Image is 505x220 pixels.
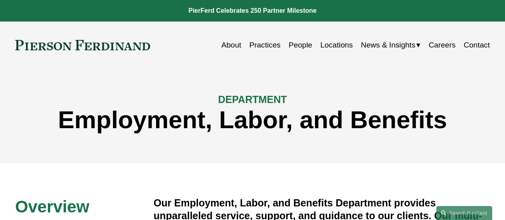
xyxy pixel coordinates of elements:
[361,38,415,52] span: News & Insights
[429,38,456,53] a: Careers
[15,106,490,134] h1: Employment, Labor, and Benefits
[464,38,490,53] a: Contact
[361,38,420,53] a: folder dropdown
[320,38,353,53] a: Locations
[289,38,312,53] a: People
[250,38,281,53] a: Practices
[436,206,492,220] a: Search this site
[218,94,287,105] span: DEPARTMENT
[15,197,89,216] span: Overview
[222,38,242,53] a: About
